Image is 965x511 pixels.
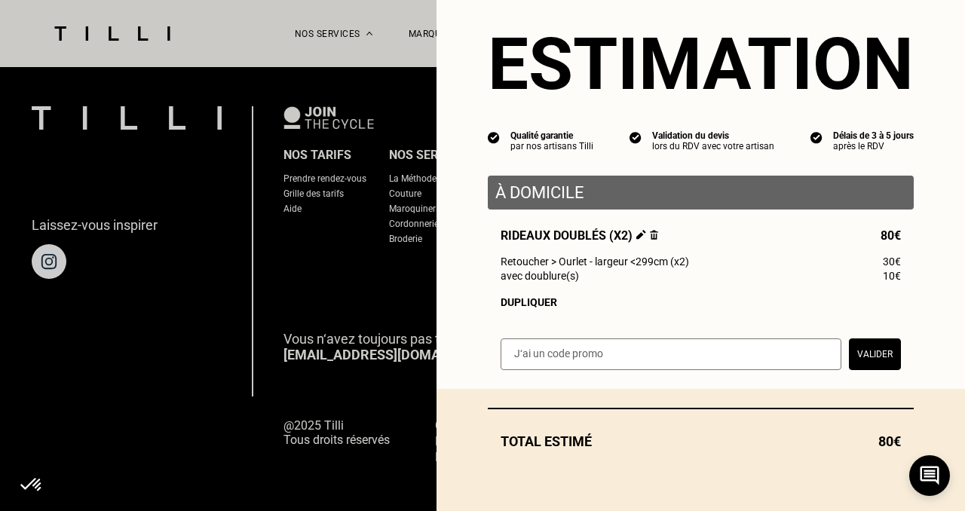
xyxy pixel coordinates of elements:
div: lors du RDV avec votre artisan [652,141,774,151]
img: Éditer [636,230,646,240]
div: Validation du devis [652,130,774,141]
span: 30€ [883,255,901,268]
section: Estimation [488,22,914,106]
p: À domicile [495,183,906,202]
div: Qualité garantie [510,130,593,141]
button: Valider [849,338,901,370]
div: après le RDV [833,141,914,151]
input: J‘ai un code promo [501,338,841,370]
div: Dupliquer [501,296,901,308]
span: Rideaux doublés (x2) [501,228,658,243]
img: icon list info [810,130,823,144]
span: 80€ [881,228,901,243]
img: icon list info [630,130,642,144]
div: Délais de 3 à 5 jours [833,130,914,141]
img: icon list info [488,130,500,144]
div: Total estimé [488,433,914,449]
span: 10€ [883,270,901,282]
div: par nos artisans Tilli [510,141,593,151]
img: Supprimer [650,230,658,240]
span: Retoucher > Ourlet - largeur <299cm (x2) [501,255,689,268]
span: 80€ [878,433,901,449]
span: avec doublure(s) [501,270,579,282]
